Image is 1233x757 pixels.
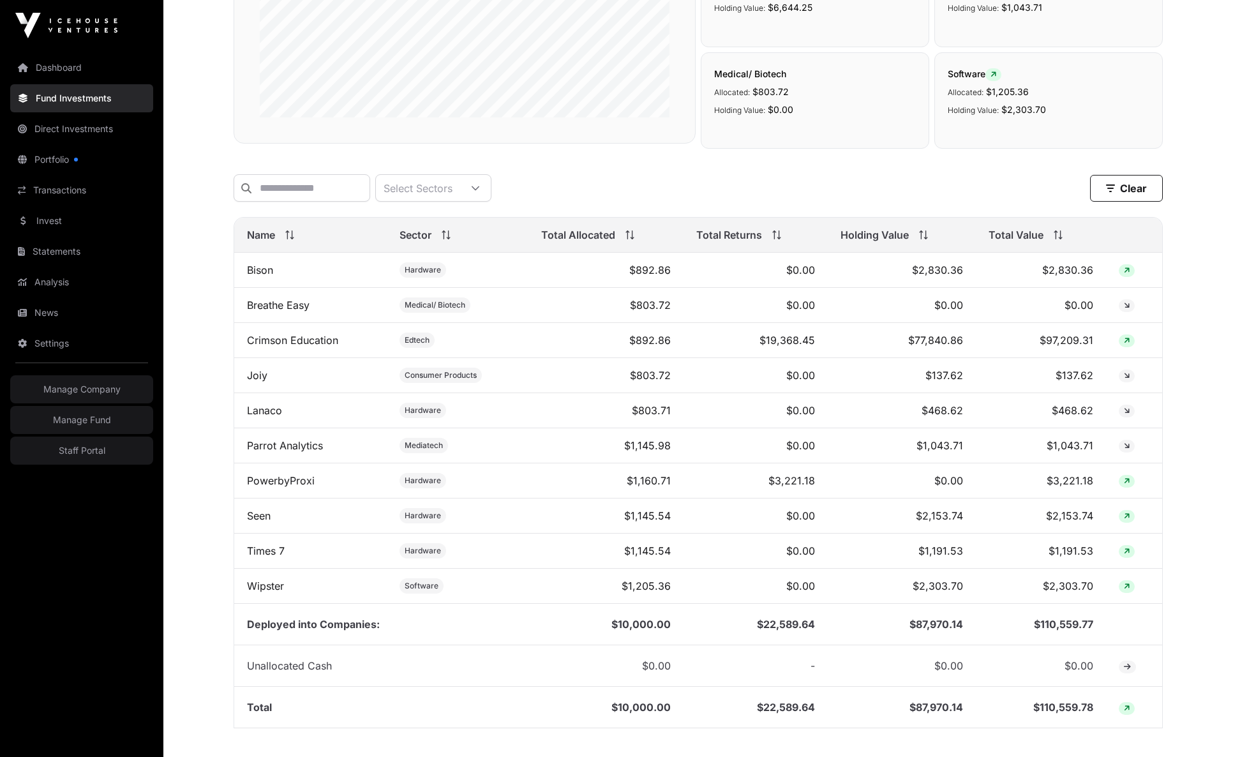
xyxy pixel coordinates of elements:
[405,405,441,416] span: Hardware
[684,498,828,534] td: $0.00
[841,227,909,243] span: Holding Value
[934,659,963,672] span: $0.00
[684,323,828,358] td: $19,368.45
[528,534,684,569] td: $1,145.54
[811,659,815,672] span: -
[405,546,441,556] span: Hardware
[828,498,976,534] td: $2,153.74
[684,534,828,569] td: $0.00
[768,2,812,13] span: $6,644.25
[989,227,1043,243] span: Total Value
[247,227,275,243] span: Name
[247,659,332,672] span: Unallocated Cash
[828,288,976,323] td: $0.00
[10,84,153,112] a: Fund Investments
[10,207,153,235] a: Invest
[976,323,1106,358] td: $97,209.31
[247,369,267,382] a: Joiy
[684,604,828,645] td: $22,589.64
[247,439,323,452] a: Parrot Analytics
[528,604,684,645] td: $10,000.00
[828,687,976,728] td: $87,970.14
[541,227,615,243] span: Total Allocated
[10,237,153,266] a: Statements
[405,300,465,310] span: Medical/ Biotech
[528,428,684,463] td: $1,145.98
[10,406,153,434] a: Manage Fund
[247,544,285,557] a: Times 7
[976,569,1106,604] td: $2,303.70
[10,375,153,403] a: Manage Company
[528,569,684,604] td: $1,205.36
[15,13,117,38] img: Icehouse Ventures Logo
[696,227,762,243] span: Total Returns
[684,253,828,288] td: $0.00
[10,268,153,296] a: Analysis
[684,393,828,428] td: $0.00
[684,358,828,393] td: $0.00
[10,437,153,465] a: Staff Portal
[528,323,684,358] td: $892.86
[528,288,684,323] td: $803.72
[405,265,441,275] span: Hardware
[828,428,976,463] td: $1,043.71
[405,335,430,345] span: Edtech
[976,428,1106,463] td: $1,043.71
[828,358,976,393] td: $137.62
[976,687,1106,728] td: $110,559.78
[10,329,153,357] a: Settings
[828,253,976,288] td: $2,830.36
[528,253,684,288] td: $892.86
[234,687,528,728] td: Total
[528,463,684,498] td: $1,160.71
[828,393,976,428] td: $468.62
[247,299,310,311] a: Breathe Easy
[948,68,1001,79] span: Software
[405,511,441,521] span: Hardware
[1065,659,1093,672] span: $0.00
[247,580,284,592] a: Wipster
[976,253,1106,288] td: $2,830.36
[684,687,828,728] td: $22,589.64
[828,534,976,569] td: $1,191.53
[1001,104,1046,115] span: $2,303.70
[10,115,153,143] a: Direct Investments
[10,146,153,174] a: Portfolio
[247,509,271,522] a: Seen
[528,498,684,534] td: $1,145.54
[828,323,976,358] td: $77,840.86
[234,604,528,645] td: Deployed into Companies:
[528,358,684,393] td: $803.72
[752,86,789,97] span: $803.72
[376,175,460,201] div: Select Sectors
[247,334,338,347] a: Crimson Education
[684,428,828,463] td: $0.00
[684,463,828,498] td: $3,221.18
[247,474,315,487] a: PowerbyProxi
[714,87,750,97] span: Allocated:
[10,299,153,327] a: News
[1001,2,1042,13] span: $1,043.71
[976,463,1106,498] td: $3,221.18
[247,404,282,417] a: Lanaco
[1169,696,1233,757] iframe: Chat Widget
[1090,175,1163,202] button: Clear
[405,476,441,486] span: Hardware
[405,581,438,591] span: Software
[768,104,793,115] span: $0.00
[976,288,1106,323] td: $0.00
[714,68,786,79] span: Medical/ Biotech
[976,604,1106,645] td: $110,559.77
[948,87,983,97] span: Allocated:
[948,3,999,13] span: Holding Value:
[684,569,828,604] td: $0.00
[528,393,684,428] td: $803.71
[828,569,976,604] td: $2,303.70
[684,288,828,323] td: $0.00
[976,358,1106,393] td: $137.62
[976,534,1106,569] td: $1,191.53
[976,393,1106,428] td: $468.62
[976,498,1106,534] td: $2,153.74
[714,3,765,13] span: Holding Value:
